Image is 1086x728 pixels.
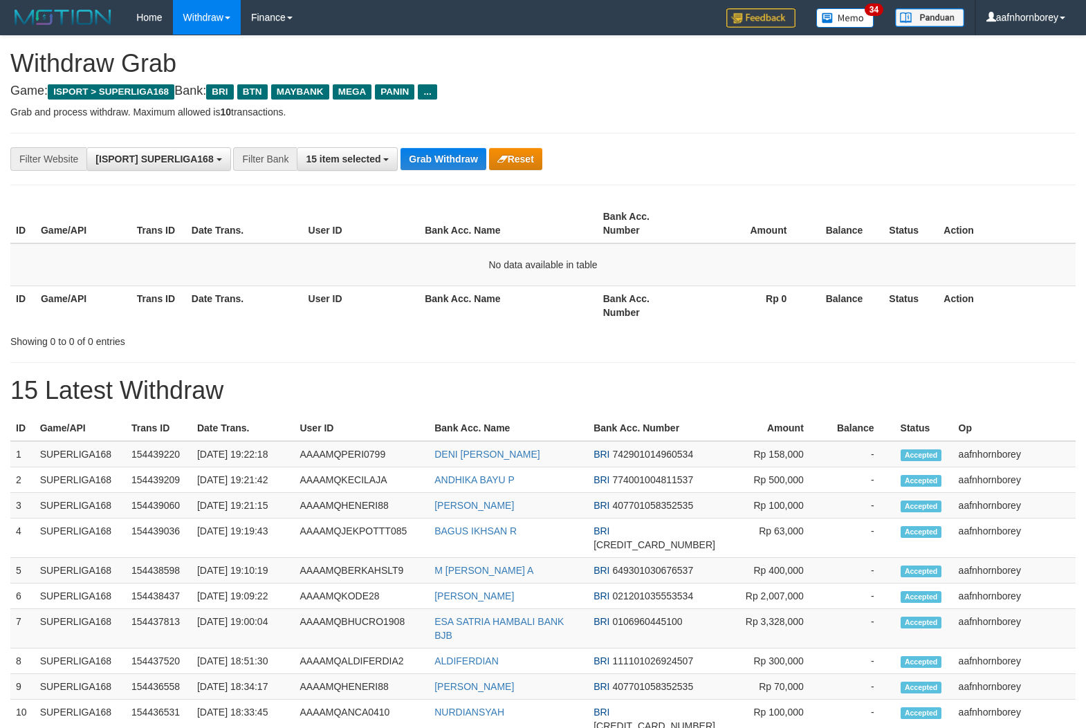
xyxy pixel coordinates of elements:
td: [DATE] 18:34:17 [192,674,294,700]
th: Trans ID [131,204,186,243]
span: Accepted [901,501,942,512]
td: 7 [10,609,35,648]
td: aafnhornborey [953,584,1076,609]
td: [DATE] 19:21:42 [192,467,294,493]
a: ANDHIKA BAYU P [434,474,515,485]
img: Feedback.jpg [726,8,795,28]
td: [DATE] 19:00:04 [192,609,294,648]
span: Copy 742901014960534 to clipboard [612,449,693,460]
th: Action [938,204,1076,243]
a: M [PERSON_NAME] A [434,565,533,576]
td: aafnhornborey [953,609,1076,648]
td: SUPERLIGA168 [35,467,126,493]
span: Copy 636501007346538 to clipboard [593,539,715,550]
td: Rp 300,000 [721,648,825,674]
span: Accepted [901,591,942,603]
span: Accepted [901,475,942,487]
h1: 15 Latest Withdraw [10,377,1076,404]
th: ID [10,416,35,441]
span: BRI [206,84,233,100]
span: Copy 021201035553534 to clipboard [612,590,693,601]
span: Accepted [901,617,942,628]
th: Game/API [35,416,126,441]
td: Rp 400,000 [721,558,825,584]
td: Rp 100,000 [721,493,825,519]
th: Action [938,286,1076,325]
th: User ID [294,416,429,441]
th: Amount [694,204,808,243]
span: 34 [865,3,883,16]
td: - [825,609,895,648]
h4: Game: Bank: [10,84,1076,98]
td: 154438598 [126,558,192,584]
td: 154438437 [126,584,192,609]
td: SUPERLIGA168 [35,519,126,558]
span: BRI [593,590,609,601]
span: BRI [593,655,609,666]
td: aafnhornborey [953,467,1076,493]
span: BRI [593,565,609,576]
span: [ISPORT] SUPERLIGA168 [95,153,213,165]
span: ISPORT > SUPERLIGA168 [48,84,174,100]
span: PANIN [375,84,414,100]
span: Copy 0106960445100 to clipboard [612,616,682,627]
td: [DATE] 18:51:30 [192,648,294,674]
td: AAAAMQKECILAJA [294,467,429,493]
th: ID [10,286,35,325]
span: Copy 407701058352535 to clipboard [612,681,693,692]
th: User ID [303,286,420,325]
div: Filter Website [10,147,86,171]
a: NURDIANSYAH [434,707,504,718]
th: Status [895,416,953,441]
span: Accepted [901,526,942,538]
a: [PERSON_NAME] [434,500,514,511]
img: MOTION_logo.png [10,7,116,28]
td: [DATE] 19:19:43 [192,519,294,558]
th: Game/API [35,204,131,243]
td: AAAAMQALDIFERDIA2 [294,648,429,674]
td: No data available in table [10,243,1076,286]
td: aafnhornborey [953,519,1076,558]
td: aafnhornborey [953,493,1076,519]
span: Copy 649301030676537 to clipboard [612,565,693,576]
td: 154439209 [126,467,192,493]
span: Accepted [901,707,942,719]
th: Bank Acc. Number [598,286,694,325]
h1: Withdraw Grab [10,50,1076,77]
button: 15 item selected [297,147,398,171]
th: Balance [807,204,883,243]
td: - [825,674,895,700]
span: Accepted [901,656,942,668]
td: SUPERLIGA168 [35,609,126,648]
td: - [825,493,895,519]
span: Copy 111101026924507 to clipboard [612,655,693,666]
th: Rp 0 [694,286,808,325]
span: BRI [593,707,609,718]
span: Copy 407701058352535 to clipboard [612,500,693,511]
td: 3 [10,493,35,519]
td: 154436558 [126,674,192,700]
th: Bank Acc. Number [598,204,694,243]
th: Status [883,286,938,325]
a: DENI [PERSON_NAME] [434,449,540,460]
td: AAAAMQHENERI88 [294,493,429,519]
span: MEGA [333,84,372,100]
th: Bank Acc. Name [429,416,588,441]
td: Rp 2,007,000 [721,584,825,609]
td: 9 [10,674,35,700]
th: Status [883,204,938,243]
p: Grab and process withdraw. Maximum allowed is transactions. [10,105,1076,119]
td: 154439220 [126,441,192,467]
span: ... [418,84,436,100]
a: ESA SATRIA HAMBALI BANK BJB [434,616,564,641]
span: MAYBANK [271,84,329,100]
strong: 10 [220,106,231,118]
a: [PERSON_NAME] [434,681,514,692]
th: Trans ID [131,286,186,325]
th: ID [10,204,35,243]
span: 15 item selected [306,153,380,165]
td: aafnhornborey [953,441,1076,467]
th: Date Trans. [186,204,303,243]
button: Grab Withdraw [401,148,486,170]
span: BRI [593,681,609,692]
